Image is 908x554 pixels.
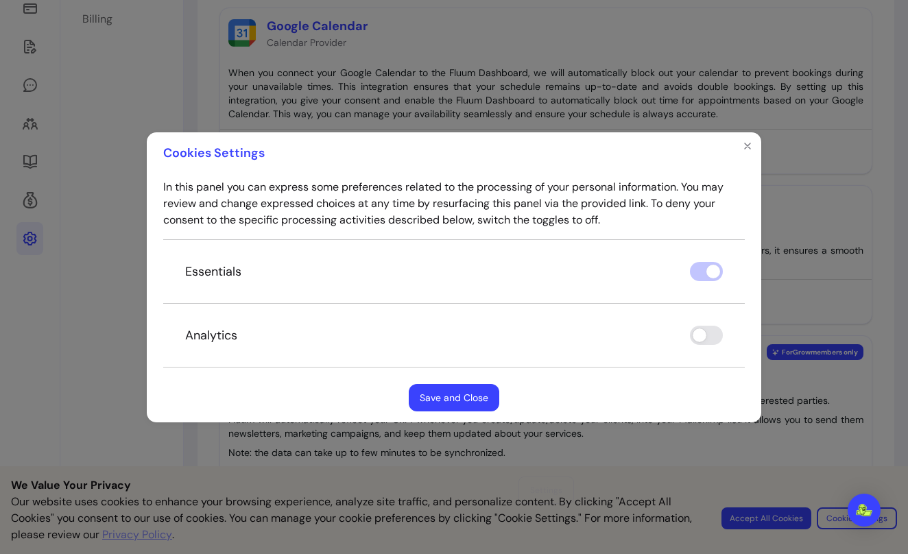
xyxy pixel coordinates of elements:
[147,132,761,173] header: Cookies Settings
[163,179,745,228] p: In this panel you can express some preferences related to the processing of your personal informa...
[185,262,241,281] p: Essentials
[737,135,758,157] button: Close
[409,384,499,411] button: Save and Close
[848,494,881,527] div: Open Intercom Messenger
[185,326,237,345] p: Analytics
